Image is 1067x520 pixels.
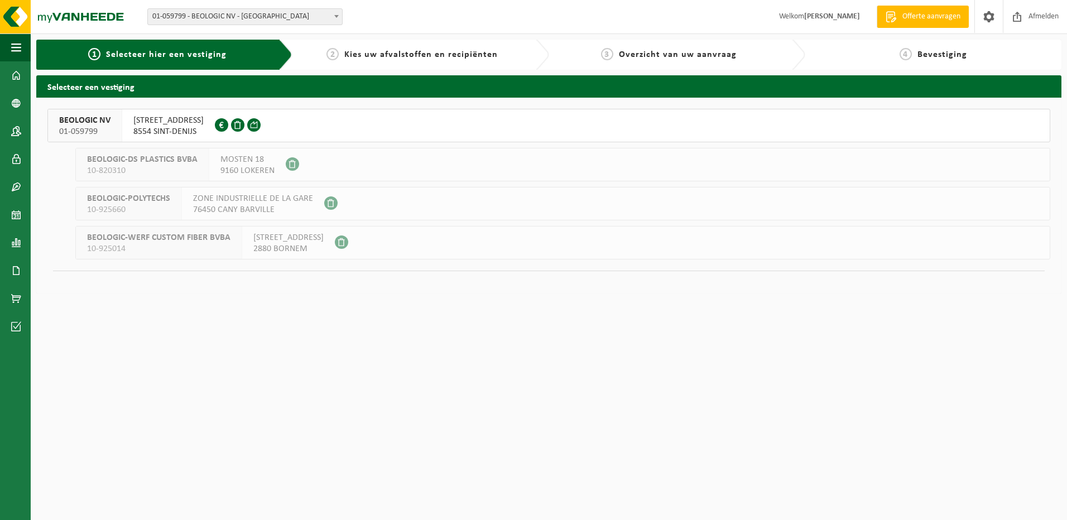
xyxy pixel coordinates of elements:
span: [STREET_ADDRESS] [253,232,324,243]
span: 1 [88,48,100,60]
span: Bevestiging [917,50,967,59]
span: BEOLOGIC-WERF CUSTOM FIBER BVBA [87,232,230,243]
span: 01-059799 - BEOLOGIC NV - SINT-DENIJS [147,8,343,25]
span: 01-059799 [59,126,110,137]
h2: Selecteer een vestiging [36,75,1061,97]
span: [STREET_ADDRESS] [133,115,204,126]
span: 2 [326,48,339,60]
span: Selecteer hier een vestiging [106,50,227,59]
span: Overzicht van uw aanvraag [619,50,737,59]
span: 10-820310 [87,165,198,176]
span: 10-925014 [87,243,230,254]
span: BEOLOGIC NV [59,115,110,126]
span: 01-059799 - BEOLOGIC NV - SINT-DENIJS [148,9,342,25]
a: Offerte aanvragen [877,6,969,28]
span: Kies uw afvalstoffen en recipiënten [344,50,498,59]
span: ZONE INDUSTRIELLE DE LA GARE [193,193,313,204]
span: BEOLOGIC-POLYTECHS [87,193,170,204]
span: 76450 CANY BARVILLE [193,204,313,215]
span: MOSTEN 18 [220,154,275,165]
span: Offerte aanvragen [900,11,963,22]
span: 9160 LOKEREN [220,165,275,176]
button: BEOLOGIC NV 01-059799 [STREET_ADDRESS]8554 SINT-DENIJS [47,109,1050,142]
span: 8554 SINT-DENIJS [133,126,204,137]
span: 4 [900,48,912,60]
span: BEOLOGIC-DS PLASTICS BVBA [87,154,198,165]
span: 2880 BORNEM [253,243,324,254]
span: 10-925660 [87,204,170,215]
strong: [PERSON_NAME] [804,12,860,21]
span: 3 [601,48,613,60]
